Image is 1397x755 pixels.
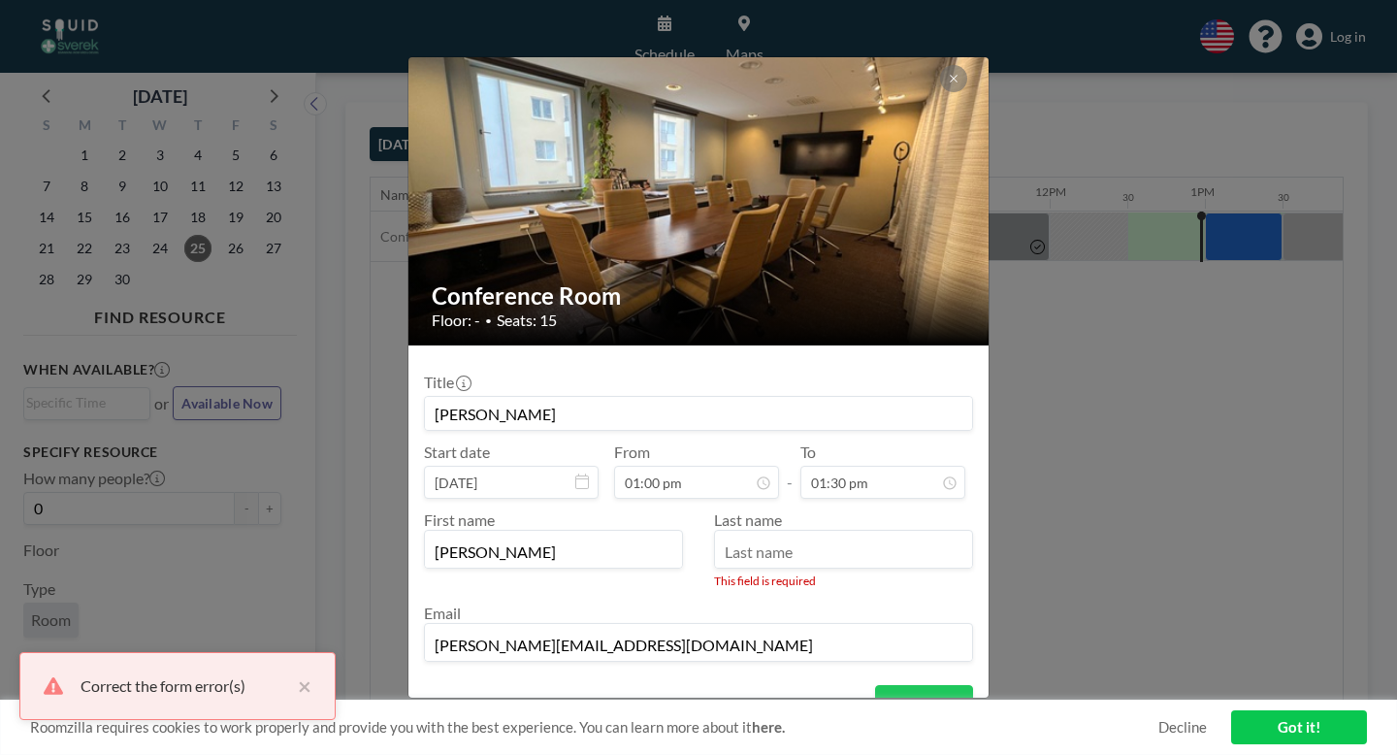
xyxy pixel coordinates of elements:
[800,443,816,462] label: To
[714,510,782,529] label: Last name
[30,718,1158,737] span: Roomzilla requires cookies to work properly and provide you with the best experience. You can lea...
[424,373,470,392] label: Title
[432,311,480,330] span: Floor: -
[497,311,557,330] span: Seats: 15
[424,510,495,529] label: First name
[485,313,492,328] span: •
[1231,710,1367,744] a: Got it!
[714,574,973,588] div: This field is required
[288,674,311,698] button: close
[614,443,650,462] label: From
[425,535,682,568] input: First name
[425,628,972,661] input: Email
[787,449,793,492] span: -
[875,685,973,719] button: BOOK NOW
[424,443,490,462] label: Start date
[81,674,288,698] div: Correct the form error(s)
[432,281,967,311] h2: Conference Room
[752,718,785,736] a: here.
[715,535,972,568] input: Last name
[1158,718,1207,737] a: Decline
[424,604,461,622] label: Email
[425,397,972,430] input: Guest reservation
